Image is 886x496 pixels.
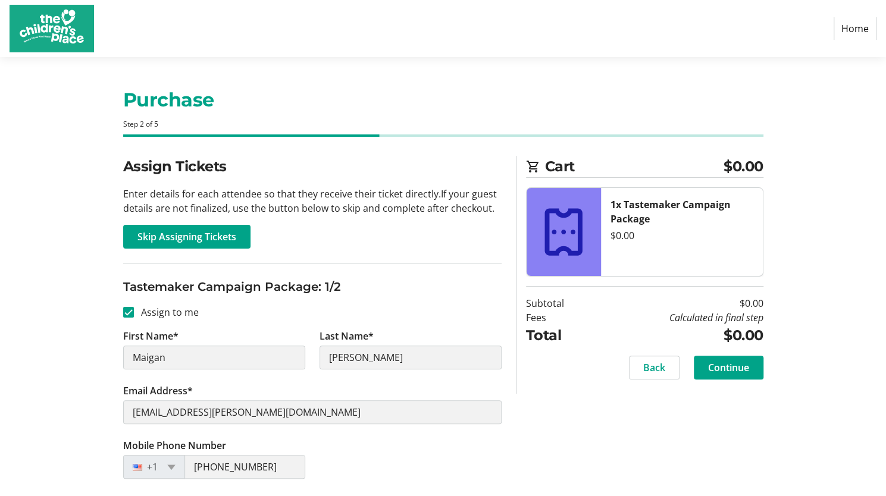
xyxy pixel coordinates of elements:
[123,438,226,453] label: Mobile Phone Number
[123,384,193,398] label: Email Address*
[594,325,763,346] td: $0.00
[594,296,763,310] td: $0.00
[545,156,724,177] span: Cart
[123,225,251,249] button: Skip Assigning Tickets
[10,5,94,52] img: The Children's Place's Logo
[611,228,753,243] div: $0.00
[629,356,680,379] button: Back
[526,325,594,346] td: Total
[526,310,594,325] td: Fees
[123,187,502,215] p: Enter details for each attendee so that they receive their ticket directly. If your guest details...
[594,310,763,325] td: Calculated in final step
[137,230,236,244] span: Skip Assigning Tickets
[724,156,763,177] span: $0.00
[526,296,594,310] td: Subtotal
[184,455,305,479] input: (201) 555-0123
[123,329,179,343] label: First Name*
[320,329,374,343] label: Last Name*
[123,278,502,296] h3: Tastemaker Campaign Package: 1/2
[708,360,749,375] span: Continue
[134,305,199,319] label: Assign to me
[123,119,763,130] div: Step 2 of 5
[123,86,763,114] h1: Purchase
[694,356,763,379] button: Continue
[643,360,665,375] span: Back
[834,17,876,40] a: Home
[123,156,502,177] h2: Assign Tickets
[611,198,731,225] strong: 1x Tastemaker Campaign Package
